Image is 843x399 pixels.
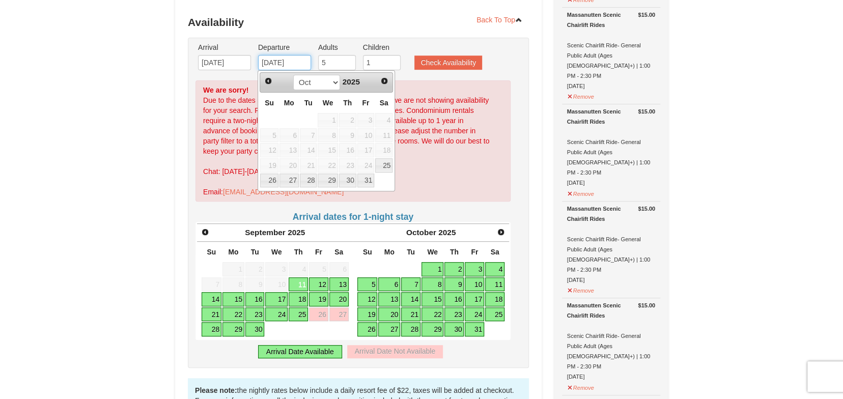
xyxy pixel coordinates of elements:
a: 6 [378,277,400,292]
span: 18 [375,143,392,157]
a: 13 [329,277,349,292]
strong: $15.00 [638,106,655,117]
td: unAvailable [375,112,393,128]
strong: $15.00 [638,10,655,20]
span: 9 [245,277,265,292]
a: Back To Top [470,12,529,27]
span: Sunday [363,248,372,256]
span: 16 [339,143,356,157]
span: Monday [284,99,294,107]
span: 14 [300,143,317,157]
td: unAvailable [317,158,338,173]
a: 31 [357,174,375,188]
a: 27 [378,322,400,336]
td: available [357,173,375,188]
div: Massanutten Scenic Chairlift Rides [567,204,655,224]
span: 12 [260,143,278,157]
span: 23 [339,158,356,173]
a: 7 [401,277,420,292]
td: unAvailable [279,158,299,173]
td: unAvailable [299,128,318,143]
td: unAvailable [260,158,278,173]
span: 2 [245,262,265,276]
td: unAvailable [317,142,338,158]
button: Remove [567,283,595,296]
span: September [245,228,286,237]
span: 8 [318,128,338,142]
span: 10 [265,277,288,292]
a: 29 [422,322,444,336]
td: unAvailable [279,142,299,158]
button: Remove [567,186,595,199]
a: 24 [465,307,484,322]
td: unAvailable [357,112,375,128]
a: 18 [485,292,504,306]
a: Next [377,74,391,88]
a: 25 [485,307,504,322]
td: unAvailable [260,142,278,158]
a: 2 [444,262,464,276]
a: 15 [422,292,444,306]
a: 30 [245,322,265,336]
span: 6 [329,262,349,276]
td: unAvailable [339,128,357,143]
td: available [375,158,393,173]
label: Children [363,42,401,52]
a: 30 [444,322,464,336]
a: 30 [339,174,356,188]
h4: Arrival dates for 1-night stay [195,212,511,222]
span: 20 [279,158,299,173]
a: 20 [378,307,400,322]
span: Sunday [207,248,216,256]
a: 12 [357,292,377,306]
td: available [279,173,299,188]
span: 4 [289,262,308,276]
label: Departure [258,42,311,52]
td: unAvailable [317,112,338,128]
a: 8 [422,277,444,292]
span: 17 [357,143,375,157]
a: 23 [245,307,265,322]
span: Prev [264,77,272,85]
a: 27 [279,174,299,188]
span: 2025 [343,77,360,86]
td: unAvailable [375,142,393,158]
span: 7 [202,277,221,292]
td: unAvailable [317,128,338,143]
label: Arrival [198,42,251,52]
a: 13 [378,292,400,306]
button: Remove [567,380,595,393]
button: Check Availability [414,55,482,70]
a: 25 [289,307,308,322]
div: Massanutten Scenic Chairlift Rides [567,10,655,30]
td: unAvailable [260,128,278,143]
strong: We are sorry! [203,86,248,94]
a: 23 [444,307,464,322]
td: unAvailable [279,128,299,143]
span: 9 [339,128,356,142]
td: unAvailable [339,158,357,173]
td: unAvailable [375,128,393,143]
span: 10 [357,128,375,142]
div: Scenic Chairlift Ride- General Public Adult (Ages [DEMOGRAPHIC_DATA]+) | 1:00 PM - 2:30 PM [DATE] [567,204,655,285]
span: Wednesday [323,99,333,107]
a: 31 [465,322,484,336]
a: 4 [485,262,504,276]
a: Prev [198,225,212,239]
td: unAvailable [299,158,318,173]
a: 15 [222,292,244,306]
a: 16 [444,292,464,306]
span: 21 [300,158,317,173]
span: Wednesday [271,248,282,256]
span: 3 [357,113,375,127]
td: unAvailable [339,142,357,158]
span: 15 [318,143,338,157]
span: Tuesday [304,99,313,107]
span: 7 [300,128,317,142]
span: 3 [265,262,288,276]
a: 12 [309,277,328,292]
span: Saturday [491,248,499,256]
span: Thursday [343,99,352,107]
span: Thursday [450,248,459,256]
span: Prev [201,228,209,236]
